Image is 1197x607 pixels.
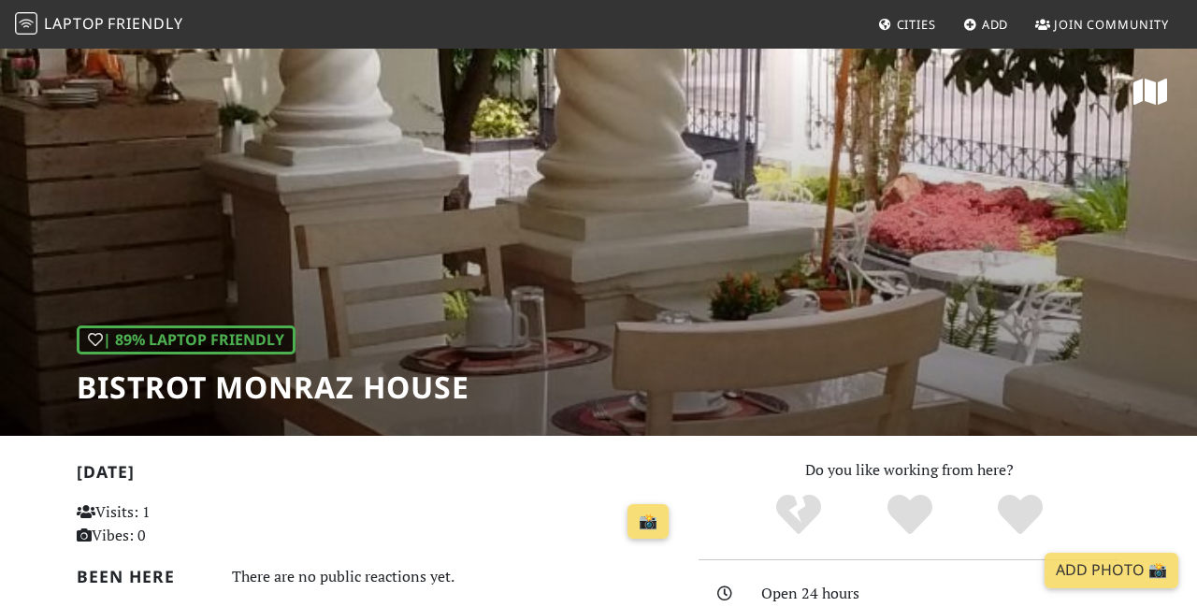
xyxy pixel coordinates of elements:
[77,567,209,586] h2: Been here
[15,8,183,41] a: LaptopFriendly LaptopFriendly
[743,492,854,539] div: No
[854,492,965,539] div: Yes
[965,492,1076,539] div: Definitely!
[77,369,469,405] h1: Bistrot Monraz House
[627,504,669,540] a: 📸
[982,16,1009,33] span: Add
[44,13,105,34] span: Laptop
[761,582,1132,606] div: Open 24 hours
[871,7,944,41] a: Cities
[699,458,1120,483] p: Do you like working from here?
[1054,16,1169,33] span: Join Community
[1045,553,1178,588] a: Add Photo 📸
[897,16,936,33] span: Cities
[1028,7,1176,41] a: Join Community
[77,325,296,355] div: | 89% Laptop Friendly
[956,7,1017,41] a: Add
[232,563,676,590] div: There are no public reactions yet.
[77,500,262,548] p: Visits: 1 Vibes: 0
[77,462,676,489] h2: [DATE]
[15,12,37,35] img: LaptopFriendly
[108,13,182,34] span: Friendly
